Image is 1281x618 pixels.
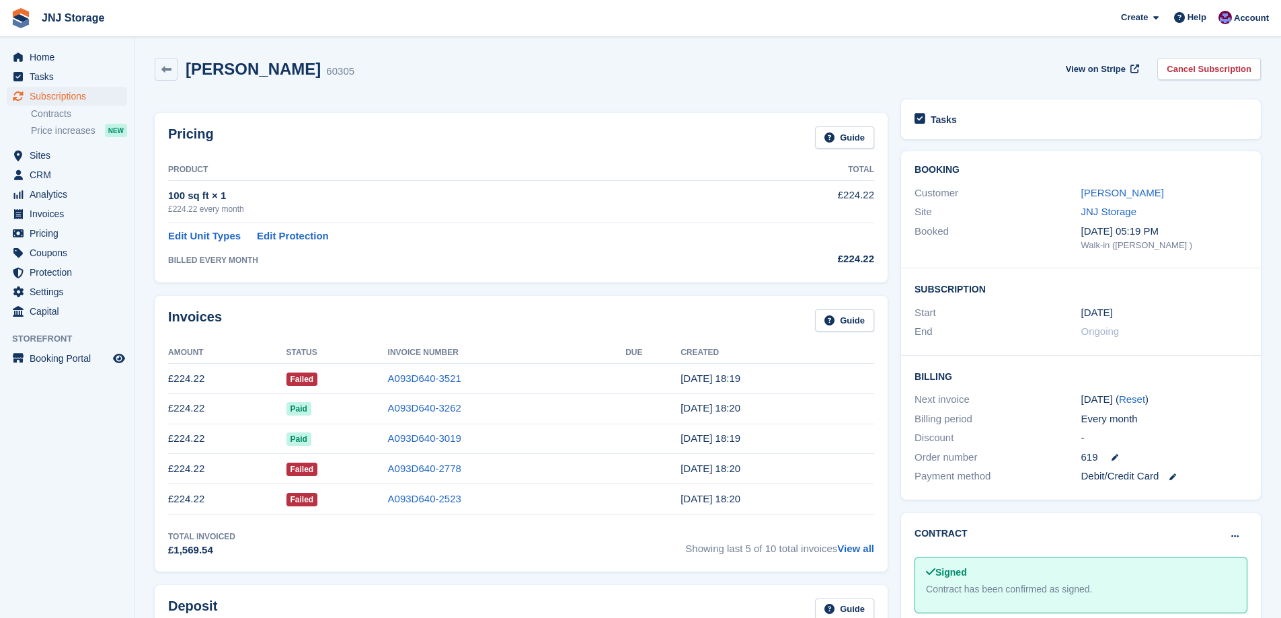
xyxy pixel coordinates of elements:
img: stora-icon-8386f47178a22dfd0bd8f6a31ec36ba5ce8667c1dd55bd0f319d3a0aa187defe.svg [11,8,31,28]
div: £1,569.54 [168,543,235,558]
td: £224.22 [168,393,286,424]
td: £224.22 [168,484,286,514]
h2: Billing [915,369,1247,383]
div: £224.22 every month [168,203,744,215]
span: CRM [30,165,110,184]
span: Home [30,48,110,67]
a: View all [837,543,874,554]
div: Discount [915,430,1081,446]
a: A093D640-3262 [388,402,461,414]
a: Price increases NEW [31,123,127,138]
a: menu [7,67,127,86]
a: Edit Unit Types [168,229,241,244]
a: menu [7,185,127,204]
th: Product [168,159,744,181]
h2: Pricing [168,126,214,149]
div: Order number [915,450,1081,465]
h2: Contract [915,527,968,541]
span: Tasks [30,67,110,86]
div: Payment method [915,469,1081,484]
th: Total [744,159,874,181]
a: menu [7,146,127,165]
td: £224.22 [744,180,874,223]
td: £224.22 [168,424,286,454]
h2: Invoices [168,309,222,332]
div: 60305 [326,64,354,79]
span: Settings [30,282,110,301]
div: Booked [915,224,1081,252]
div: [DATE] ( ) [1081,392,1247,408]
span: Analytics [30,185,110,204]
div: Site [915,204,1081,220]
span: Account [1234,11,1269,25]
td: £224.22 [168,364,286,394]
h2: [PERSON_NAME] [186,60,321,78]
div: 100 sq ft × 1 [168,188,744,204]
th: Due [625,342,681,364]
a: menu [7,302,127,321]
span: Price increases [31,124,95,137]
a: Guide [815,309,874,332]
div: £224.22 [744,252,874,267]
a: menu [7,282,127,301]
a: Edit Protection [257,229,329,244]
time: 2025-05-11 17:20:20 UTC [681,463,740,474]
a: Reset [1119,393,1145,405]
a: JNJ Storage [36,7,110,29]
div: Debit/Credit Card [1081,469,1247,484]
a: JNJ Storage [1081,206,1137,217]
span: Ongoing [1081,325,1120,337]
img: Jonathan Scrase [1218,11,1232,24]
span: Failed [286,373,318,386]
a: menu [7,165,127,184]
div: Customer [915,186,1081,201]
th: Invoice Number [388,342,626,364]
div: Signed [926,566,1236,580]
a: menu [7,243,127,262]
span: Help [1188,11,1206,24]
a: A093D640-2523 [388,493,461,504]
a: menu [7,48,127,67]
a: Cancel Subscription [1157,58,1261,80]
a: menu [7,87,127,106]
div: Total Invoiced [168,531,235,543]
th: Amount [168,342,286,364]
time: 2025-06-11 17:19:37 UTC [681,432,740,444]
div: - [1081,430,1247,446]
time: 2025-08-11 17:19:49 UTC [681,373,740,384]
div: Contract has been confirmed as signed. [926,582,1236,596]
a: menu [7,263,127,282]
h2: Tasks [931,114,957,126]
time: 2025-07-11 17:20:04 UTC [681,402,740,414]
span: Create [1121,11,1148,24]
a: menu [7,224,127,243]
a: A093D640-3521 [388,373,461,384]
span: Subscriptions [30,87,110,106]
a: View on Stripe [1060,58,1142,80]
th: Status [286,342,388,364]
span: Failed [286,463,318,476]
a: Preview store [111,350,127,366]
time: 2024-11-11 01:00:00 UTC [1081,305,1113,321]
h2: Subscription [915,282,1247,295]
th: Created [681,342,874,364]
span: Sites [30,146,110,165]
div: Every month [1081,412,1247,427]
a: menu [7,204,127,223]
span: Paid [286,402,311,416]
a: A093D640-2778 [388,463,461,474]
a: Contracts [31,108,127,120]
time: 2025-04-11 17:20:10 UTC [681,493,740,504]
div: BILLED EVERY MONTH [168,254,744,266]
div: End [915,324,1081,340]
a: Guide [815,126,874,149]
span: Protection [30,263,110,282]
span: Showing last 5 of 10 total invoices [685,531,874,558]
span: Storefront [12,332,134,346]
div: Walk-in ([PERSON_NAME] ) [1081,239,1247,252]
span: Booking Portal [30,349,110,368]
span: Pricing [30,224,110,243]
span: Invoices [30,204,110,223]
span: Paid [286,432,311,446]
h2: Booking [915,165,1247,176]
